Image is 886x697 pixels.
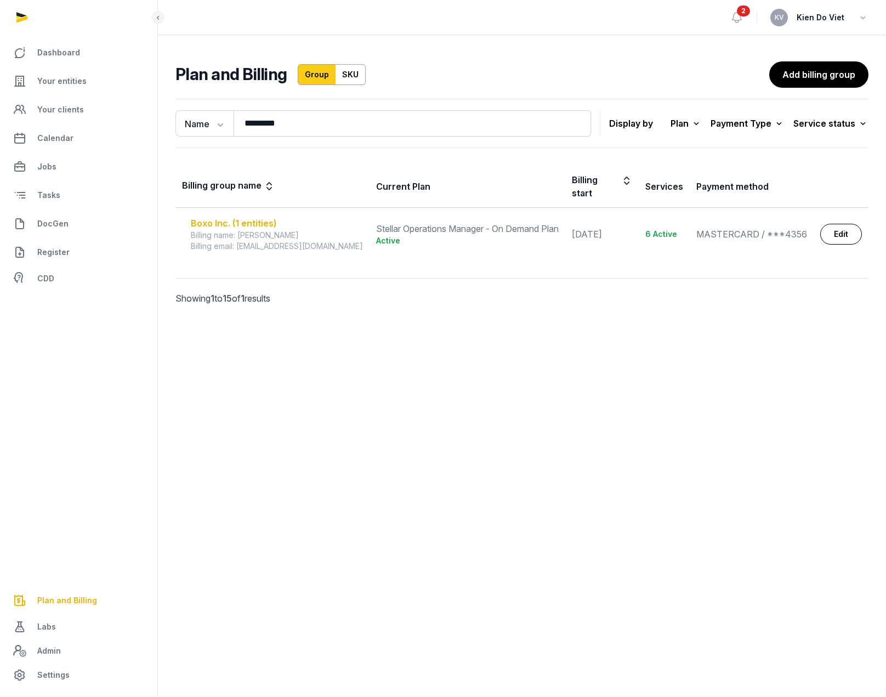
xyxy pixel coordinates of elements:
div: Service status [793,116,868,131]
span: 2 [737,5,750,16]
span: 1 [241,293,245,304]
span: CDD [37,272,54,285]
a: Dashboard [9,39,149,66]
div: Services [645,180,683,193]
a: Labs [9,614,149,640]
span: 1 [211,293,214,304]
a: Plan and Billing [9,587,149,614]
h2: Plan and Billing [175,64,287,85]
a: Calendar [9,125,149,151]
a: Edit [820,224,862,245]
span: Dashboard [37,46,80,59]
span: Register [37,246,70,259]
span: Plan and Billing [37,594,97,607]
div: 6 Active [645,229,683,240]
div: Payment Type [711,116,785,131]
a: Register [9,239,149,265]
div: Stellar Operations Manager - On Demand Plan [376,222,559,235]
a: CDD [9,268,149,290]
span: Jobs [37,160,56,173]
span: Tasks [37,189,60,202]
div: Billing start [572,173,632,200]
a: Admin [9,640,149,662]
a: Your clients [9,97,149,123]
span: KV [775,14,784,21]
span: Admin [37,644,61,658]
a: Add billing group [769,61,868,88]
span: Kien Do Viet [797,11,844,24]
button: KV [770,9,788,26]
button: Name [175,110,234,137]
div: Billing group name [182,179,275,194]
span: Your entities [37,75,87,88]
div: Payment method [696,180,769,193]
div: Boxo Inc. (1 entities) [191,217,363,230]
div: Plan [671,116,702,131]
a: SKU [336,64,366,85]
a: Tasks [9,182,149,208]
a: Your entities [9,68,149,94]
span: 15 [223,293,232,304]
a: Jobs [9,154,149,180]
div: Billing email: [EMAIL_ADDRESS][DOMAIN_NAME] [191,241,363,252]
div: Current Plan [376,180,430,193]
p: Display by [609,115,653,132]
a: Settings [9,662,149,688]
span: DocGen [37,217,69,230]
td: [DATE] [565,208,639,261]
p: Showing to of results [175,279,336,318]
div: Billing name: [PERSON_NAME] [191,230,363,241]
div: MASTERCARD / ***4356 [696,228,807,241]
a: DocGen [9,211,149,237]
span: Your clients [37,103,84,116]
div: Active [376,235,559,246]
span: Calendar [37,132,73,145]
a: Group [298,64,336,85]
span: Settings [37,668,70,682]
span: Labs [37,620,56,633]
